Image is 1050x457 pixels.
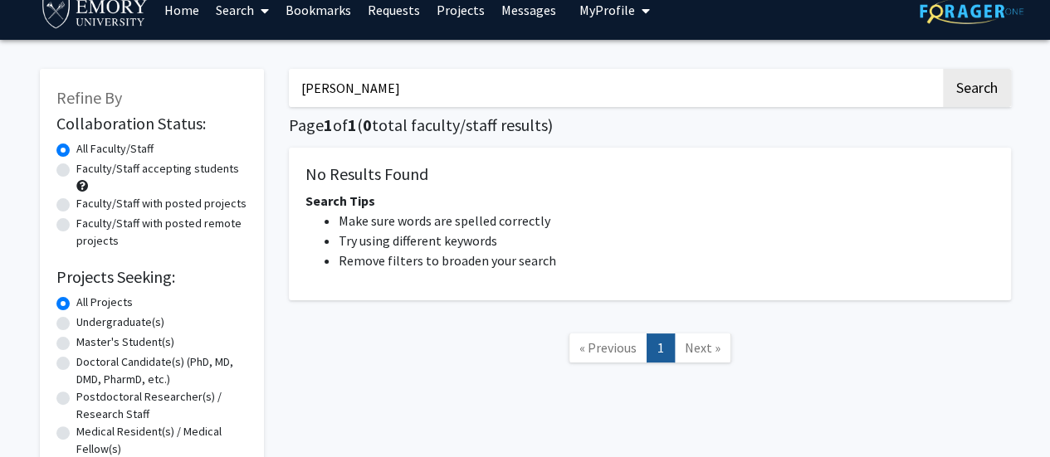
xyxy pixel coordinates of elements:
li: Try using different keywords [339,231,994,250]
label: All Faculty/Staff [76,140,154,158]
label: Faculty/Staff accepting students [76,160,239,177]
label: Faculty/Staff with posted remote projects [76,215,247,250]
a: Next Page [674,333,731,362]
label: Doctoral Candidate(s) (PhD, MD, DMD, PharmD, etc.) [76,353,247,388]
span: 0 [363,114,372,135]
h2: Collaboration Status: [56,114,247,134]
span: My Profile [579,2,635,18]
h1: Page of ( total faculty/staff results) [289,115,1011,135]
iframe: Chat [12,382,71,445]
label: Faculty/Staff with posted projects [76,195,247,212]
label: Postdoctoral Researcher(s) / Research Staff [76,388,247,423]
label: Undergraduate(s) [76,314,164,331]
a: Previous Page [569,333,647,362]
span: Refine By [56,87,122,108]
label: Master's Student(s) [76,333,174,351]
li: Make sure words are spelled correctly [339,211,994,231]
label: All Projects [76,294,133,311]
span: 1 [324,114,333,135]
span: Search Tips [305,192,375,209]
h2: Projects Seeking: [56,267,247,287]
h5: No Results Found [305,164,994,184]
li: Remove filters to broaden your search [339,250,994,270]
nav: Page navigation [289,317,1011,384]
span: « Previous [579,339,637,356]
span: Next » [685,339,720,356]
a: 1 [647,333,675,362]
input: Search Keywords [289,69,940,107]
span: 1 [348,114,357,135]
button: Search [943,69,1011,107]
